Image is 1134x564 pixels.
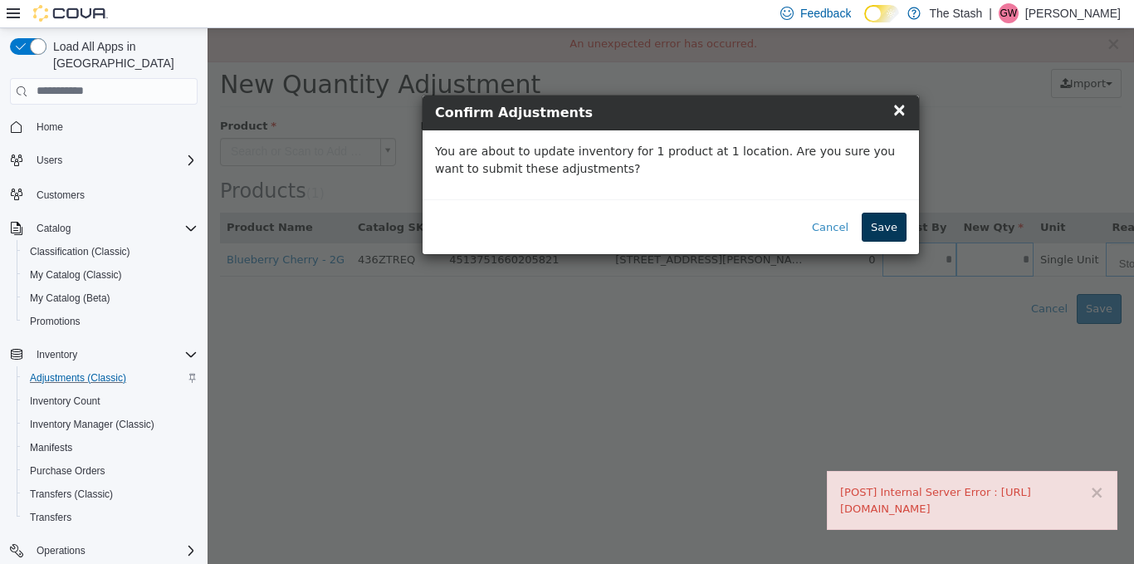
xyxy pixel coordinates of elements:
span: Customers [37,189,85,202]
span: Promotions [30,315,81,328]
span: × [684,71,699,91]
span: Feedback [800,5,851,22]
span: Purchase Orders [30,464,105,478]
span: Users [30,150,198,170]
span: Transfers [30,511,71,524]
span: Operations [30,541,198,561]
h4: Confirm Adjustments [227,75,699,95]
input: Dark Mode [864,5,899,22]
div: Gary Whatley [999,3,1019,23]
span: Inventory [30,345,198,365]
span: Home [37,120,63,134]
button: Classification (Classic) [17,240,204,263]
button: Inventory [3,343,204,366]
p: The Stash [929,3,982,23]
span: Catalog [37,222,71,235]
span: Adjustments (Classic) [30,371,126,385]
span: My Catalog (Classic) [30,268,122,282]
span: Transfers (Classic) [30,488,113,501]
button: Inventory Manager (Classic) [17,413,204,436]
span: Inventory Manager (Classic) [30,418,154,431]
span: Purchase Orders [23,461,198,481]
button: Users [3,149,204,172]
span: My Catalog (Beta) [23,288,198,308]
span: Adjustments (Classic) [23,368,198,388]
a: My Catalog (Classic) [23,265,129,285]
button: Catalog [3,217,204,240]
button: My Catalog (Beta) [17,287,204,310]
a: Classification (Classic) [23,242,137,262]
button: Users [30,150,69,170]
span: Inventory [37,348,77,361]
button: Save [654,184,699,214]
a: Customers [30,185,91,205]
button: Manifests [17,436,204,459]
a: Home [30,117,70,137]
img: Cova [33,5,108,22]
span: Manifests [23,438,198,458]
span: Inventory Count [30,395,100,408]
span: GW [1000,3,1018,23]
div: [POST] Internal Server Error : [URL][DOMAIN_NAME] [633,456,897,488]
span: Transfers (Classic) [23,484,198,504]
span: Inventory Count [23,391,198,411]
span: Load All Apps in [GEOGRAPHIC_DATA] [46,38,198,71]
p: You are about to update inventory for 1 product at 1 location. Are you sure you want to submit th... [227,115,699,150]
span: My Catalog (Beta) [30,292,110,305]
p: | [989,3,992,23]
span: Transfers [23,508,198,527]
button: Inventory Count [17,390,204,413]
button: Home [3,115,204,139]
span: Home [30,116,198,137]
a: Purchase Orders [23,461,112,481]
a: My Catalog (Beta) [23,288,117,308]
span: Users [37,154,62,167]
button: Promotions [17,310,204,333]
button: Catalog [30,218,77,238]
button: Cancel [595,184,650,214]
button: Inventory [30,345,84,365]
span: Catalog [30,218,198,238]
button: Customers [3,182,204,206]
span: Promotions [23,311,198,331]
button: Purchase Orders [17,459,204,483]
a: Promotions [23,311,87,331]
span: My Catalog (Classic) [23,265,198,285]
p: [PERSON_NAME] [1025,3,1121,23]
a: Transfers [23,508,78,527]
a: Adjustments (Classic) [23,368,133,388]
a: Inventory Manager (Classic) [23,414,161,434]
button: × [882,456,897,473]
span: Customers [30,184,198,204]
button: My Catalog (Classic) [17,263,204,287]
a: Inventory Count [23,391,107,411]
button: Transfers (Classic) [17,483,204,506]
span: Classification (Classic) [23,242,198,262]
button: Operations [3,539,204,562]
button: Adjustments (Classic) [17,366,204,390]
a: Manifests [23,438,79,458]
a: Transfers (Classic) [23,484,120,504]
span: Operations [37,544,86,557]
span: Inventory Manager (Classic) [23,414,198,434]
span: Classification (Classic) [30,245,130,258]
button: Transfers [17,506,204,529]
button: Operations [30,541,92,561]
span: Manifests [30,441,72,454]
